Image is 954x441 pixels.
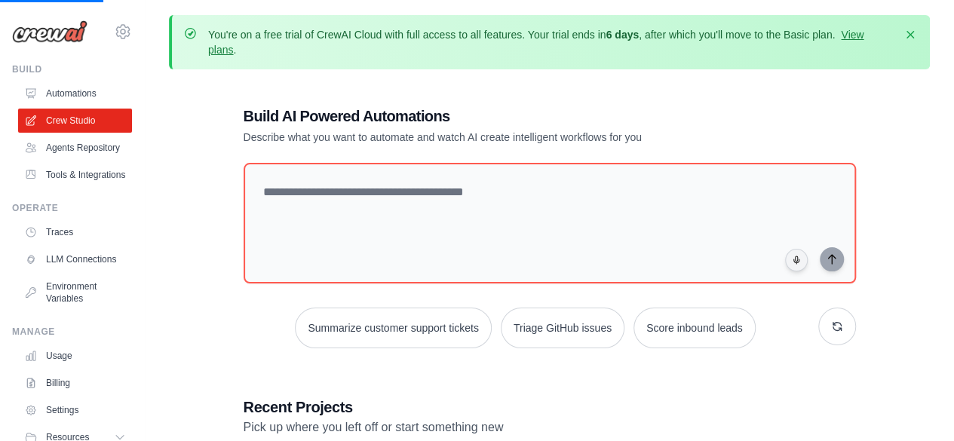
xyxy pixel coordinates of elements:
[18,163,132,187] a: Tools & Integrations
[244,418,856,437] p: Pick up where you left off or start something new
[244,106,750,127] h1: Build AI Powered Automations
[208,27,894,57] p: You're on a free trial of CrewAI Cloud with full access to all features. Your trial ends in , aft...
[785,249,808,271] button: Click to speak your automation idea
[18,109,132,133] a: Crew Studio
[18,371,132,395] a: Billing
[818,308,856,345] button: Get new suggestions
[18,344,132,368] a: Usage
[18,398,132,422] a: Settings
[18,220,132,244] a: Traces
[18,274,132,311] a: Environment Variables
[12,20,87,43] img: Logo
[18,136,132,160] a: Agents Repository
[18,247,132,271] a: LLM Connections
[244,397,856,418] h3: Recent Projects
[501,308,624,348] button: Triage GitHub issues
[12,63,132,75] div: Build
[18,81,132,106] a: Automations
[12,202,132,214] div: Operate
[12,326,132,338] div: Manage
[633,308,756,348] button: Score inbound leads
[606,29,639,41] strong: 6 days
[244,130,750,145] p: Describe what you want to automate and watch AI create intelligent workflows for you
[295,308,491,348] button: Summarize customer support tickets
